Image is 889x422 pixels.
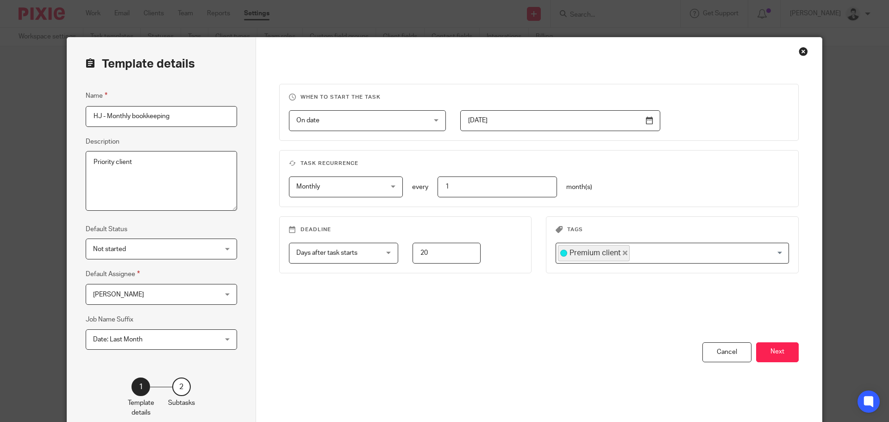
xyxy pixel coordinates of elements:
[93,246,126,252] span: Not started
[128,398,154,417] p: Template details
[289,94,789,101] h3: When to start the task
[131,378,150,396] div: 1
[93,291,144,298] span: [PERSON_NAME]
[756,342,799,362] button: Next
[86,225,127,234] label: Default Status
[566,184,592,190] span: month(s)
[799,47,808,56] div: Close this dialog window
[556,243,789,264] div: Search for option
[289,226,522,233] h3: Deadline
[556,226,789,233] h3: Tags
[289,160,789,167] h3: Task recurrence
[168,398,195,408] p: Subtasks
[86,315,133,324] label: Job Name Suffix
[412,183,428,192] p: every
[93,336,143,343] span: Date: Last Month
[86,269,140,279] label: Default Assignee
[296,117,319,124] span: On date
[702,342,751,362] div: Cancel
[296,250,357,256] span: Days after task starts
[86,137,119,146] label: Description
[631,245,783,261] input: Search for option
[296,183,320,190] span: Monthly
[86,56,195,72] h2: Template details
[86,151,237,211] textarea: Priority client
[86,90,107,101] label: Name
[570,248,621,258] span: Premium client
[172,378,191,396] div: 2
[623,251,627,255] button: Deselect Premium client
